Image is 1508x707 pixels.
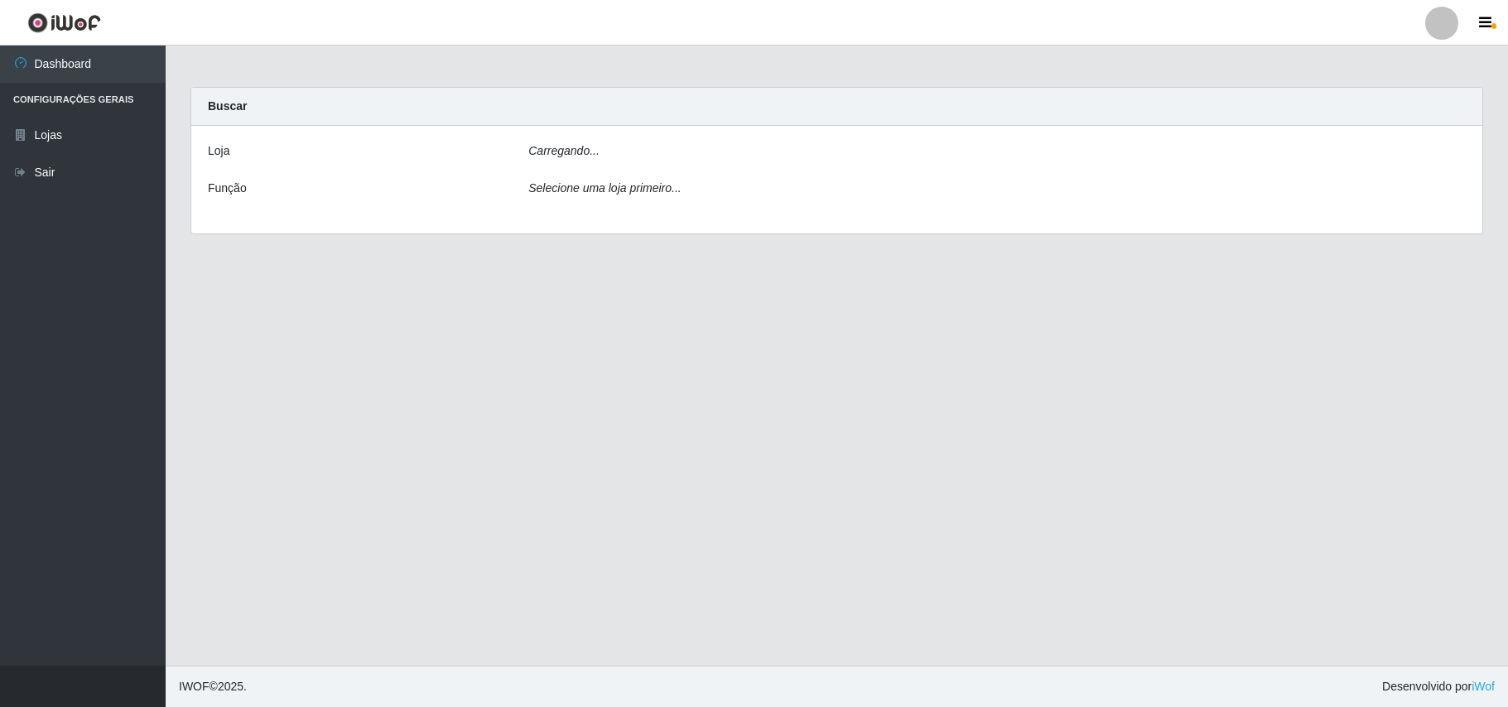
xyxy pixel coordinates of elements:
i: Selecione uma loja primeiro... [528,181,681,195]
span: © 2025 . [179,678,247,695]
a: iWof [1472,680,1495,693]
label: Loja [208,142,229,160]
i: Carregando... [528,144,600,157]
label: Função [208,180,247,197]
img: CoreUI Logo [27,12,101,33]
span: Desenvolvido por [1382,678,1495,695]
span: IWOF [179,680,210,693]
strong: Buscar [208,99,247,113]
